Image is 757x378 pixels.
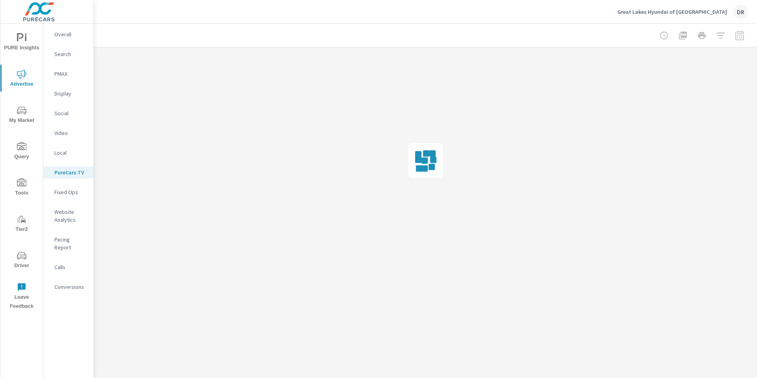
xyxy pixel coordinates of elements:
div: Fixed Ops [43,186,93,198]
p: Display [54,90,87,97]
p: Local [54,149,87,157]
div: Video [43,127,93,139]
div: Social [43,107,93,119]
span: Driver [3,251,41,270]
div: Website Analytics [43,206,93,226]
div: Pacing Report [43,234,93,253]
p: Video [54,129,87,137]
div: Calls [43,261,93,273]
p: Pacing Report [54,236,87,251]
div: nav menu [0,24,43,314]
div: Display [43,88,93,99]
p: Fixed Ops [54,188,87,196]
p: Search [54,50,87,58]
p: Social [54,109,87,117]
p: Calls [54,263,87,271]
p: Overall [54,30,87,38]
div: Conversions [43,281,93,293]
div: Local [43,147,93,159]
span: Tier2 [3,215,41,234]
div: PureCars TV [43,167,93,178]
span: Tools [3,178,41,198]
div: Overall [43,28,93,40]
p: PureCars TV [54,168,87,176]
span: Advertise [3,69,41,89]
div: Search [43,48,93,60]
div: DR [733,5,748,19]
span: My Market [3,106,41,125]
p: PMAX [54,70,87,78]
span: PURE Insights [3,33,41,52]
span: Query [3,142,41,161]
p: Great Lakes Hyundai of [GEOGRAPHIC_DATA] [617,8,727,15]
p: Conversions [54,283,87,291]
div: PMAX [43,68,93,80]
p: Website Analytics [54,208,87,224]
span: Leave Feedback [3,283,41,311]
